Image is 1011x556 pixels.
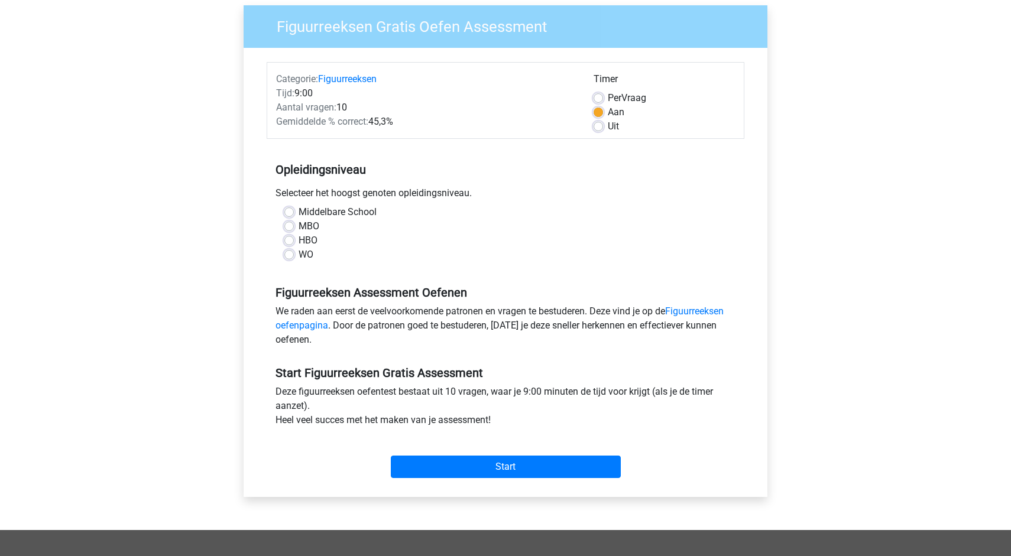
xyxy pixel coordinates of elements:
h5: Figuurreeksen Assessment Oefenen [276,285,735,300]
label: Vraag [608,91,646,105]
span: Aantal vragen: [276,102,336,113]
div: Deze figuurreeksen oefentest bestaat uit 10 vragen, waar je 9:00 minuten de tijd voor krijgt (als... [267,385,744,432]
span: Per [608,92,621,103]
label: WO [299,248,313,262]
input: Start [391,456,621,478]
label: Middelbare School [299,205,377,219]
div: 45,3% [267,115,585,129]
div: 10 [267,100,585,115]
label: Uit [608,119,619,134]
div: 9:00 [267,86,585,100]
span: Categorie: [276,73,318,84]
label: MBO [299,219,319,233]
h3: Figuurreeksen Gratis Oefen Assessment [263,13,759,36]
span: Gemiddelde % correct: [276,116,368,127]
label: Aan [608,105,624,119]
a: Figuurreeksen [318,73,377,84]
div: We raden aan eerst de veelvoorkomende patronen en vragen te bestuderen. Deze vind je op de . Door... [267,304,744,352]
div: Selecteer het hoogst genoten opleidingsniveau. [267,186,744,205]
h5: Start Figuurreeksen Gratis Assessment [276,366,735,380]
div: Timer [594,72,735,91]
span: Tijd: [276,87,294,99]
h5: Opleidingsniveau [276,158,735,181]
label: HBO [299,233,317,248]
